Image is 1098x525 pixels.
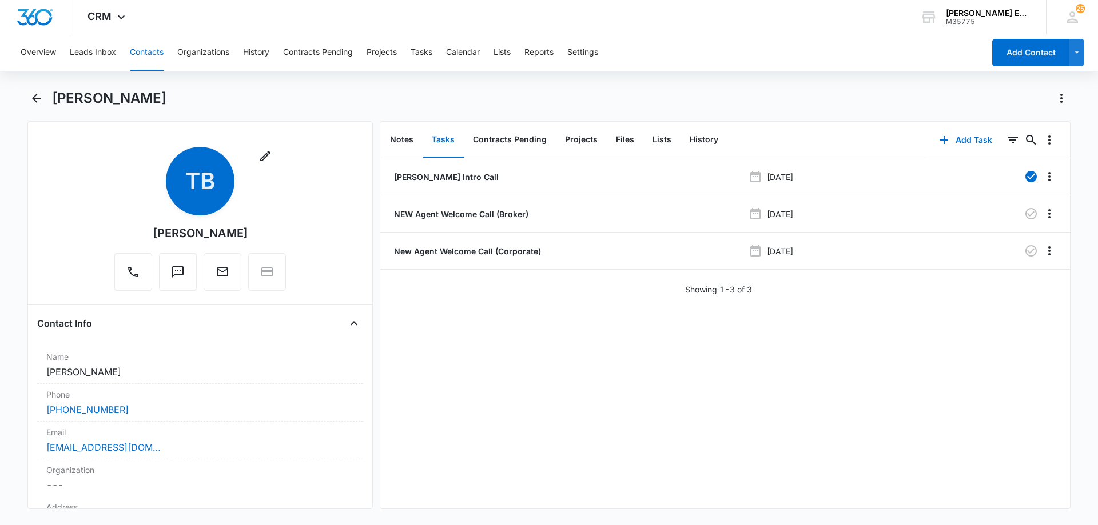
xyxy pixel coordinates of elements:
[1022,131,1040,149] button: Search...
[946,18,1029,26] div: account id
[37,422,363,459] div: Email[EMAIL_ADDRESS][DOMAIN_NAME]
[153,225,248,242] div: [PERSON_NAME]
[556,122,607,158] button: Projects
[46,426,354,438] label: Email
[681,122,727,158] button: History
[464,122,556,158] button: Contracts Pending
[392,171,499,183] a: [PERSON_NAME] Intro Call
[177,34,229,71] button: Organizations
[423,122,464,158] button: Tasks
[204,253,241,291] button: Email
[204,271,241,280] a: Email
[52,90,166,107] h1: [PERSON_NAME]
[446,34,480,71] button: Calendar
[381,122,423,158] button: Notes
[46,365,354,379] dd: [PERSON_NAME]
[1076,4,1085,13] span: 25
[130,34,164,71] button: Contacts
[46,403,129,416] a: [PHONE_NUMBER]
[928,126,1004,154] button: Add Task
[27,89,45,107] button: Back
[159,253,197,291] button: Text
[87,10,112,22] span: CRM
[685,283,752,295] p: Showing 1-3 of 3
[37,459,363,496] div: Organization---
[767,245,793,257] p: [DATE]
[1040,242,1059,260] button: Overflow Menu
[1004,131,1022,149] button: Filters
[46,388,354,400] label: Phone
[345,314,363,332] button: Close
[411,34,432,71] button: Tasks
[70,34,116,71] button: Leads Inbox
[37,346,363,384] div: Name[PERSON_NAME]
[992,39,1069,66] button: Add Contact
[767,171,793,183] p: [DATE]
[1052,89,1071,107] button: Actions
[1040,167,1059,186] button: Overflow Menu
[1076,4,1085,13] div: notifications count
[243,34,269,71] button: History
[159,271,197,280] a: Text
[567,34,598,71] button: Settings
[283,34,353,71] button: Contracts Pending
[46,464,354,476] label: Organization
[37,316,92,330] h4: Contact Info
[46,501,354,513] label: Address
[524,34,554,71] button: Reports
[37,384,363,422] div: Phone[PHONE_NUMBER]
[114,253,152,291] button: Call
[21,34,56,71] button: Overview
[46,351,354,363] label: Name
[1040,131,1059,149] button: Overflow Menu
[392,245,541,257] a: New Agent Welcome Call (Corporate)
[46,478,354,492] dd: ---
[494,34,511,71] button: Lists
[166,147,234,215] span: TB
[46,440,161,454] a: [EMAIL_ADDRESS][DOMAIN_NAME]
[643,122,681,158] button: Lists
[367,34,397,71] button: Projects
[114,271,152,280] a: Call
[767,208,793,220] p: [DATE]
[392,208,528,220] a: NEW Agent Welcome Call (Broker)
[607,122,643,158] button: Files
[946,9,1029,18] div: account name
[1040,205,1059,223] button: Overflow Menu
